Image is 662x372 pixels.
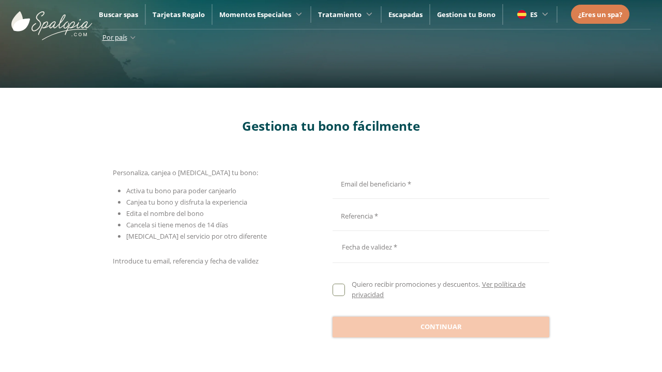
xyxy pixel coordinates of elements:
[126,186,236,195] span: Activa tu bono para poder canjearlo
[113,256,259,266] span: Introduce tu email, referencia y fecha de validez
[388,10,423,19] a: Escapadas
[578,10,622,19] span: ¿Eres un spa?
[99,10,138,19] a: Buscar spas
[437,10,495,19] a: Gestiona tu Bono
[113,168,258,177] span: Personaliza, canjea o [MEDICAL_DATA] tu bono:
[153,10,205,19] a: Tarjetas Regalo
[126,220,228,229] span: Cancela si tiene menos de 14 días
[126,209,204,218] span: Edita el nombre del bono
[333,317,549,337] button: Continuar
[352,280,480,289] span: Quiero recibir promociones y descuentos.
[126,197,247,207] span: Canjea tu bono y disfruta la experiencia
[102,33,127,42] span: Por país
[420,322,462,332] span: Continuar
[352,280,525,299] a: Ver política de privacidad
[11,1,92,40] img: ImgLogoSpalopia.BvClDcEz.svg
[578,9,622,20] a: ¿Eres un spa?
[126,231,267,241] span: [MEDICAL_DATA] el servicio por otro diferente
[242,117,420,134] span: Gestiona tu bono fácilmente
